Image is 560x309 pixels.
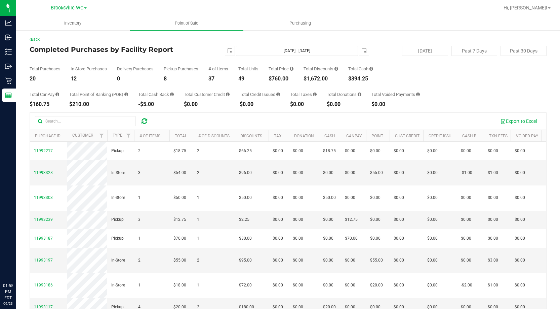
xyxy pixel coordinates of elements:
span: $0.00 [427,195,438,201]
span: $70.00 [345,235,358,242]
div: $760.00 [269,76,293,81]
span: $2.25 [239,216,249,223]
a: Point of Banking (POB) [371,134,419,138]
div: $0.00 [240,102,280,107]
a: Discounts [240,134,262,138]
span: $55.00 [173,257,186,264]
i: Sum of the successful, non-voided CanPay payment transactions for all purchases in the date range. [55,92,59,97]
span: $18.75 [323,148,336,154]
span: $0.00 [370,216,381,223]
span: Point of Sale [166,20,207,26]
a: CanPay [346,134,362,138]
span: Brooksville WC [51,5,83,11]
span: $0.00 [461,235,471,242]
div: $1,672.00 [304,76,338,81]
a: Donation [294,134,314,138]
span: $55.00 [370,170,383,176]
div: $0.00 [327,102,361,107]
span: $0.00 [427,235,438,242]
span: $0.00 [515,170,525,176]
a: Credit Issued [429,134,456,138]
span: $0.00 [488,195,498,201]
div: $210.00 [69,102,128,107]
a: Type [113,133,122,138]
div: Total Cash [348,67,373,71]
span: 1 [138,282,141,288]
div: Total Point of Banking (POB) [69,92,128,97]
span: $0.00 [427,148,438,154]
a: Purchasing [243,16,357,30]
i: Sum of the successful, non-voided cash payment transactions for all purchases in the date range. ... [369,67,373,71]
span: $0.00 [323,170,333,176]
div: # of Items [208,67,228,71]
div: Total Discounts [304,67,338,71]
button: Export to Excel [496,115,541,127]
a: # of Discounts [198,134,230,138]
span: $0.00 [394,195,404,201]
i: Sum of all account credit issued for all refunds from returned purchases in the date range. [276,92,280,97]
span: Pickup [111,148,124,154]
span: Purchasing [280,20,320,26]
inline-svg: Retail [5,77,12,84]
span: 2 [138,257,141,264]
span: $0.00 [427,170,438,176]
h4: Completed Purchases by Facility Report [30,46,202,53]
i: Sum of the successful, non-voided payments using account credit for all purchases in the date range. [226,92,230,97]
div: Total Units [238,67,258,71]
span: Pickup [111,216,124,223]
span: $3.00 [488,257,498,264]
span: $0.00 [394,235,404,242]
span: 1 [197,235,199,242]
span: Pickup [111,235,124,242]
span: $0.00 [515,235,525,242]
i: Sum of the discount values applied to the all purchases in the date range. [334,67,338,71]
span: $0.00 [293,235,303,242]
span: $54.00 [173,170,186,176]
span: $0.00 [488,148,498,154]
span: 1 [197,282,199,288]
span: 2 [197,148,199,154]
span: $96.00 [239,170,252,176]
inline-svg: Inbound [5,34,12,41]
div: Total Taxes [290,92,317,97]
a: Back [30,37,40,42]
span: In-Store [111,282,125,288]
a: Txn Fees [489,134,508,138]
span: $30.00 [239,235,252,242]
span: In-Store [111,257,125,264]
span: $95.00 [239,257,252,264]
span: $50.00 [173,195,186,201]
i: Sum of the total taxes for all purchases in the date range. [313,92,317,97]
a: Cash Back [462,134,484,138]
span: $0.00 [394,216,404,223]
div: Total Purchases [30,67,61,71]
a: Inventory [16,16,130,30]
i: Sum of all voided payment transaction amounts, excluding tips and transaction fees, for all purch... [416,92,420,97]
span: In-Store [111,195,125,201]
i: Sum of the total prices of all purchases in the date range. [290,67,293,71]
span: $0.00 [293,282,303,288]
div: $160.75 [30,102,59,107]
span: 11993239 [34,217,53,222]
span: 2 [138,148,141,154]
span: 2 [197,257,199,264]
span: In-Store [111,170,125,176]
span: $0.00 [273,235,283,242]
div: 0 [117,76,154,81]
span: $0.00 [293,148,303,154]
span: $0.00 [515,257,525,264]
span: $0.00 [323,282,333,288]
i: Sum of all round-up-to-next-dollar total price adjustments for all purchases in the date range. [358,92,361,97]
span: $0.00 [293,257,303,264]
span: select [225,46,235,56]
a: Purchase ID [35,134,61,138]
div: 37 [208,76,228,81]
a: Cust Credit [395,134,419,138]
span: $50.00 [323,195,336,201]
span: $1.00 [488,282,498,288]
span: $0.00 [323,216,333,223]
div: 20 [30,76,61,81]
input: Search... [35,116,136,126]
div: Pickup Purchases [164,67,198,71]
inline-svg: Outbound [5,63,12,70]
